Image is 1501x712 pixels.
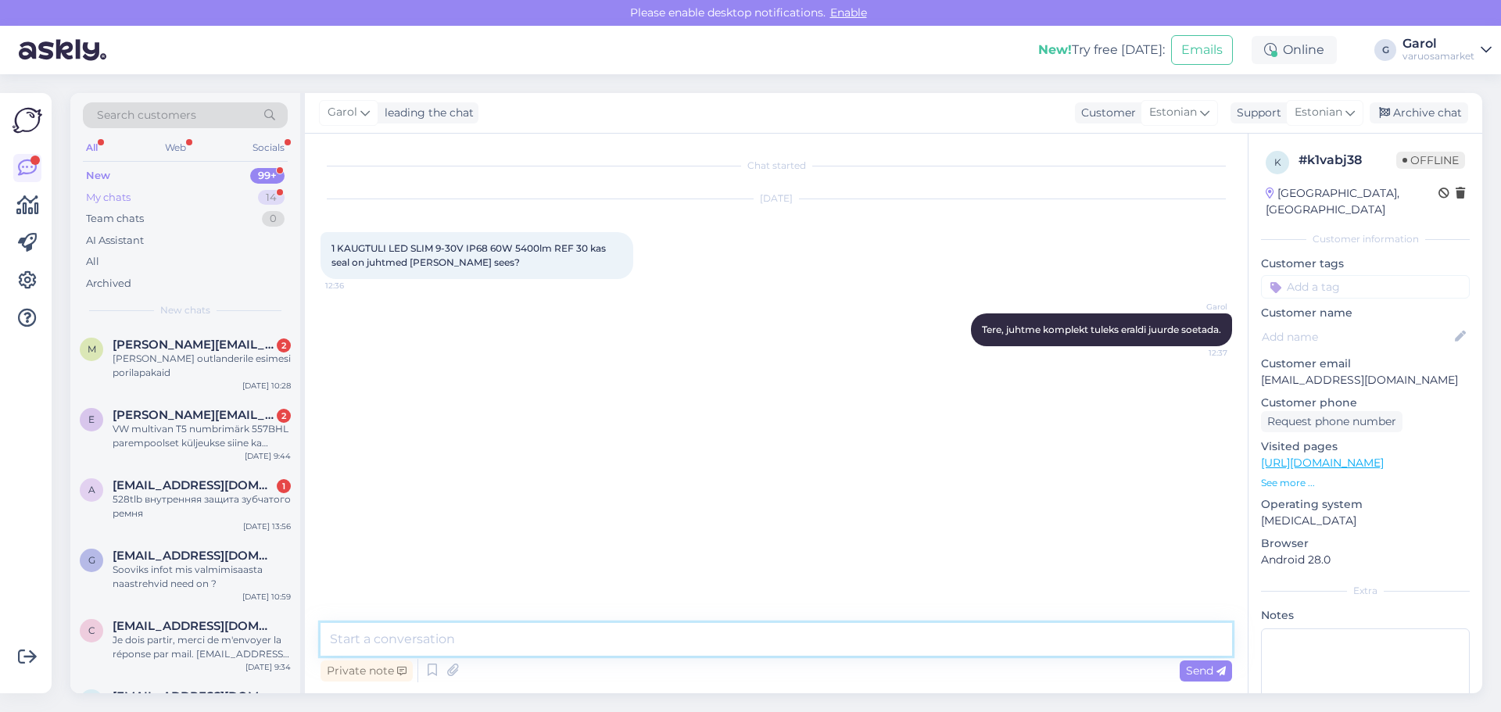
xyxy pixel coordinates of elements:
span: Estonian [1149,104,1197,121]
div: All [83,138,101,158]
span: Erik.molder12@gmail.com [113,408,275,422]
div: Extra [1261,584,1470,598]
div: Request phone number [1261,411,1402,432]
div: 1 [277,479,291,493]
span: cedterrasson@live.fr [113,619,275,633]
p: Customer email [1261,356,1470,372]
span: Estonian [1295,104,1342,121]
div: 2 [277,409,291,423]
div: [DATE] 9:34 [245,661,291,673]
p: [MEDICAL_DATA] [1261,513,1470,529]
p: Android 28.0 [1261,552,1470,568]
input: Add a tag [1261,275,1470,299]
div: [PERSON_NAME] outlanderile esimesi porilapakaid [113,352,291,380]
p: Operating system [1261,496,1470,513]
div: Archived [86,276,131,292]
span: New chats [160,303,210,317]
div: # k1vabj38 [1299,151,1396,170]
span: Aleksandr1963@inbox.ru [113,478,275,492]
p: Browser [1261,535,1470,552]
p: Visited pages [1261,438,1470,455]
span: Martin.styff@mail.ee [113,338,275,352]
img: Askly Logo [13,106,42,135]
a: [URL][DOMAIN_NAME] [1261,456,1384,470]
span: E [88,413,95,425]
div: Je dois partir, merci de m'envoyer la réponse par mail. [EMAIL_ADDRESS][DOMAIN_NAME] [113,633,291,661]
span: 12:36 [325,280,384,292]
div: Archive chat [1370,102,1468,123]
div: Private note [321,660,413,682]
p: Customer tags [1261,256,1470,272]
p: Notes [1261,607,1470,624]
span: Enable [826,5,872,20]
a: Garolvaruosamarket [1402,38,1492,63]
div: New [86,168,110,184]
span: Send [1186,664,1226,678]
div: Try free [DATE]: [1038,41,1165,59]
div: [DATE] [321,191,1232,206]
div: 14 [258,190,285,206]
div: G [1374,39,1396,61]
div: [GEOGRAPHIC_DATA], [GEOGRAPHIC_DATA] [1266,185,1438,218]
div: Socials [249,138,288,158]
div: 99+ [250,168,285,184]
div: leading the chat [378,105,474,121]
span: gerlivaltin@gmail.com [113,549,275,563]
div: Customer [1075,105,1136,121]
span: k [1274,156,1281,168]
b: New! [1038,42,1072,57]
span: Search customers [97,107,196,123]
span: M [88,343,96,355]
div: All [86,254,99,270]
div: Team chats [86,211,144,227]
div: Online [1252,36,1337,64]
div: [DATE] 9:44 [245,450,291,462]
div: Web [162,138,189,158]
div: AI Assistant [86,233,144,249]
span: 1 KAUGTULI LED SLIM 9-30V IP68 60W 5400lm REF 30 kas seal on juhtmed [PERSON_NAME] sees? [331,242,608,268]
p: Customer name [1261,305,1470,321]
p: See more ... [1261,476,1470,490]
div: 528tlb внутренняя защита зубчатого ремня [113,492,291,521]
div: varuosamarket [1402,50,1474,63]
div: Garol [1402,38,1474,50]
p: Customer phone [1261,395,1470,411]
div: [DATE] 10:59 [242,591,291,603]
span: Tere, juhtme komplekt tuleks eraldi juurde soetada. [982,324,1221,335]
span: A [88,484,95,496]
span: Offline [1396,152,1465,169]
input: Add name [1262,328,1452,345]
span: g [88,554,95,566]
span: Anneliisjuhandi@gmail.com [113,689,275,703]
div: My chats [86,190,131,206]
div: VW multivan T5 numbrimärk 557BHL parempoolset küljeukse siine ka müüte ja need Teil kodulehel [PE... [113,422,291,450]
span: Garol [1169,301,1227,313]
div: Support [1231,105,1281,121]
span: c [88,624,95,636]
div: 2 [277,338,291,352]
div: 0 [262,211,285,227]
p: [EMAIL_ADDRESS][DOMAIN_NAME] [1261,372,1470,388]
div: Customer information [1261,232,1470,246]
button: Emails [1171,35,1233,65]
div: [DATE] 13:56 [243,521,291,532]
div: Chat started [321,159,1232,173]
div: Sooviks infot mis valmimisaasta naastrehvid need on ? [113,563,291,591]
span: Garol [328,104,357,121]
div: [DATE] 10:28 [242,380,291,392]
span: 12:37 [1169,347,1227,359]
